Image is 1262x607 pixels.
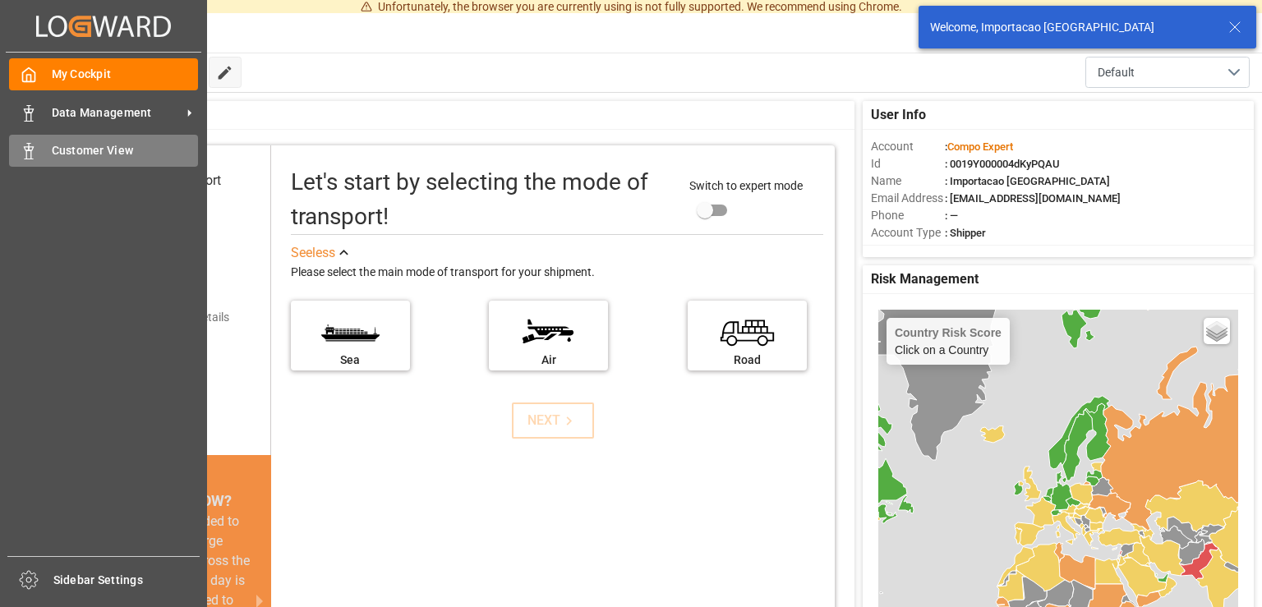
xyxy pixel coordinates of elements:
[945,158,1060,170] span: : 0019Y000004dKyPQAU
[52,104,182,122] span: Data Management
[1204,318,1230,344] a: Layers
[945,209,958,222] span: : —
[945,227,986,239] span: : Shipper
[945,175,1110,187] span: : Importacao [GEOGRAPHIC_DATA]
[871,224,945,241] span: Account Type
[497,352,600,369] div: Air
[291,165,674,234] div: Let's start by selecting the mode of transport!
[291,263,823,283] div: Please select the main mode of transport for your shipment.
[947,140,1013,153] span: Compo Expert
[895,326,1002,339] h4: Country Risk Score
[945,140,1013,153] span: :
[930,19,1213,36] div: Welcome, Importacao [GEOGRAPHIC_DATA]
[871,138,945,155] span: Account
[512,402,594,439] button: NEXT
[9,58,198,90] a: My Cockpit
[1085,57,1250,88] button: open menu
[871,172,945,190] span: Name
[127,309,229,326] div: Add shipping details
[299,352,402,369] div: Sea
[52,142,199,159] span: Customer View
[871,190,945,207] span: Email Address
[291,243,335,263] div: See less
[945,192,1121,205] span: : [EMAIL_ADDRESS][DOMAIN_NAME]
[696,352,799,369] div: Road
[52,66,199,83] span: My Cockpit
[871,105,926,125] span: User Info
[1098,64,1135,81] span: Default
[689,179,803,192] span: Switch to expert mode
[871,269,979,289] span: Risk Management
[9,135,198,167] a: Customer View
[527,411,578,430] div: NEXT
[895,326,1002,356] div: Click on a Country
[871,207,945,224] span: Phone
[871,155,945,172] span: Id
[53,572,200,589] span: Sidebar Settings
